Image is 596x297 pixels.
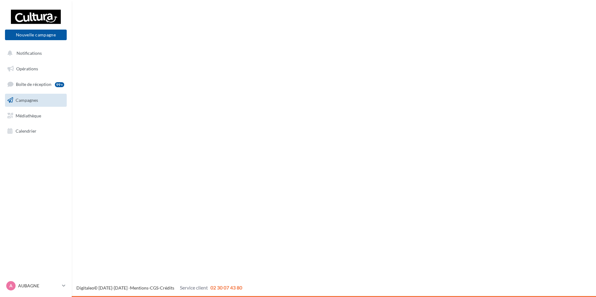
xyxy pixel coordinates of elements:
span: © [DATE]-[DATE] - - - [76,285,242,290]
button: Notifications [4,47,65,60]
span: Calendrier [16,128,36,134]
a: CGS [150,285,158,290]
span: 02 30 07 43 80 [210,285,242,290]
span: Opérations [16,66,38,71]
span: Notifications [17,50,42,56]
span: Médiathèque [16,113,41,118]
a: Campagnes [4,94,68,107]
button: Nouvelle campagne [5,30,67,40]
a: Calendrier [4,125,68,138]
a: Opérations [4,62,68,75]
div: 99+ [55,82,64,87]
span: A [9,283,12,289]
a: Boîte de réception99+ [4,78,68,91]
a: Crédits [160,285,174,290]
span: Campagnes [16,97,38,103]
p: AUBAGNE [18,283,60,289]
a: Mentions [130,285,148,290]
a: A AUBAGNE [5,280,67,292]
a: Médiathèque [4,109,68,122]
span: Service client [180,285,208,290]
a: Digitaleo [76,285,94,290]
span: Boîte de réception [16,82,51,87]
